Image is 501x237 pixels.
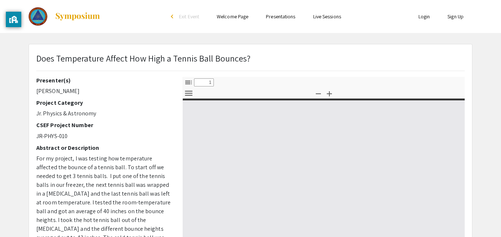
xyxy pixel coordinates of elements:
[312,88,325,99] button: Zoom Out
[194,78,214,86] input: Page
[36,52,251,65] p: Does Temperature Affect How High a Tennis Ball Bounces?
[6,12,21,27] button: privacy banner
[323,88,336,99] button: Zoom In
[313,13,341,20] a: Live Sessions
[418,13,430,20] a: Login
[447,13,464,20] a: Sign Up
[36,144,172,151] h2: Abstract or Description
[36,99,172,106] h2: Project Category
[36,87,172,96] p: [PERSON_NAME]
[182,88,195,99] button: Tools
[55,12,100,21] img: Symposium by ForagerOne
[36,77,172,84] h2: Presenter(s)
[36,132,172,141] p: JR-PHYS-010
[179,13,199,20] span: Exit Event
[266,13,295,20] a: Presentations
[29,7,47,26] img: The 2023 Colorado Science & Engineering Fair
[29,7,100,26] a: The 2023 Colorado Science & Engineering Fair
[36,122,172,129] h2: CSEF Project Number
[217,13,248,20] a: Welcome Page
[36,109,172,118] p: Jr. Physics & Astronomy
[171,14,175,19] div: arrow_back_ios
[182,77,195,88] button: Toggle Sidebar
